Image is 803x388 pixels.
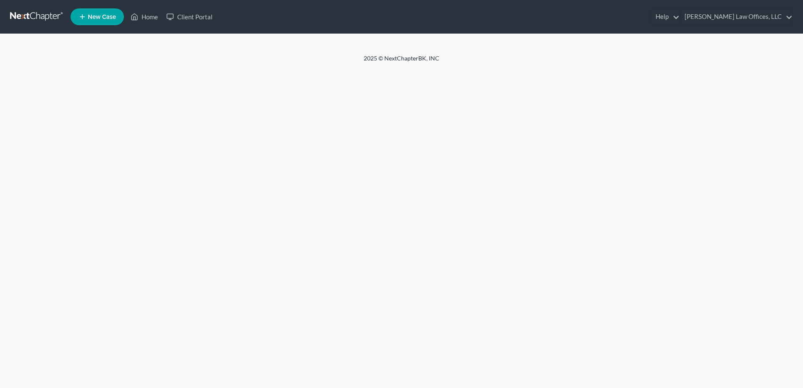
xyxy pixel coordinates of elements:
[651,9,680,24] a: Help
[680,9,793,24] a: [PERSON_NAME] Law Offices, LLC
[126,9,162,24] a: Home
[162,54,641,69] div: 2025 © NextChapterBK, INC
[71,8,124,25] new-legal-case-button: New Case
[162,9,217,24] a: Client Portal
